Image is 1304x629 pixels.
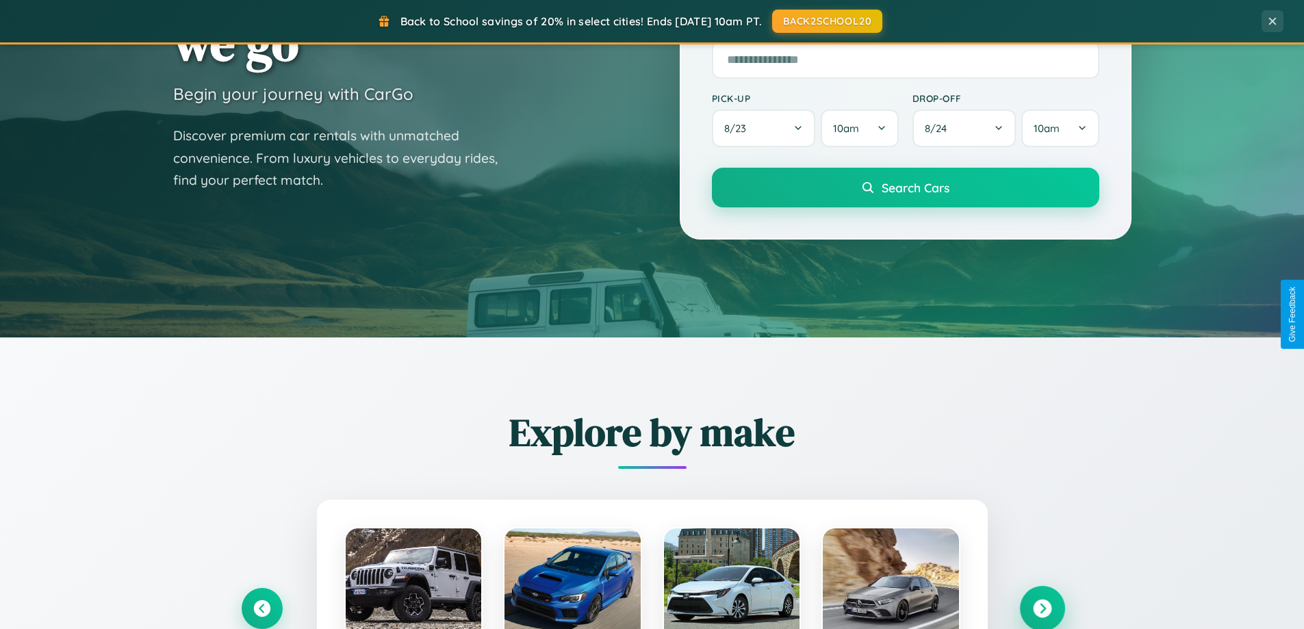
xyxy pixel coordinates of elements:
[1021,110,1099,147] button: 10am
[821,110,898,147] button: 10am
[833,122,859,135] span: 10am
[712,168,1099,207] button: Search Cars
[400,14,762,28] span: Back to School savings of 20% in select cities! Ends [DATE] 10am PT.
[173,125,515,192] p: Discover premium car rentals with unmatched convenience. From luxury vehicles to everyday rides, ...
[1034,122,1060,135] span: 10am
[882,180,949,195] span: Search Cars
[912,110,1017,147] button: 8/24
[1288,287,1297,342] div: Give Feedback
[772,10,882,33] button: BACK2SCHOOL20
[925,122,954,135] span: 8 / 24
[712,110,816,147] button: 8/23
[712,92,899,104] label: Pick-up
[242,406,1063,459] h2: Explore by make
[724,122,753,135] span: 8 / 23
[173,84,413,104] h3: Begin your journey with CarGo
[912,92,1099,104] label: Drop-off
